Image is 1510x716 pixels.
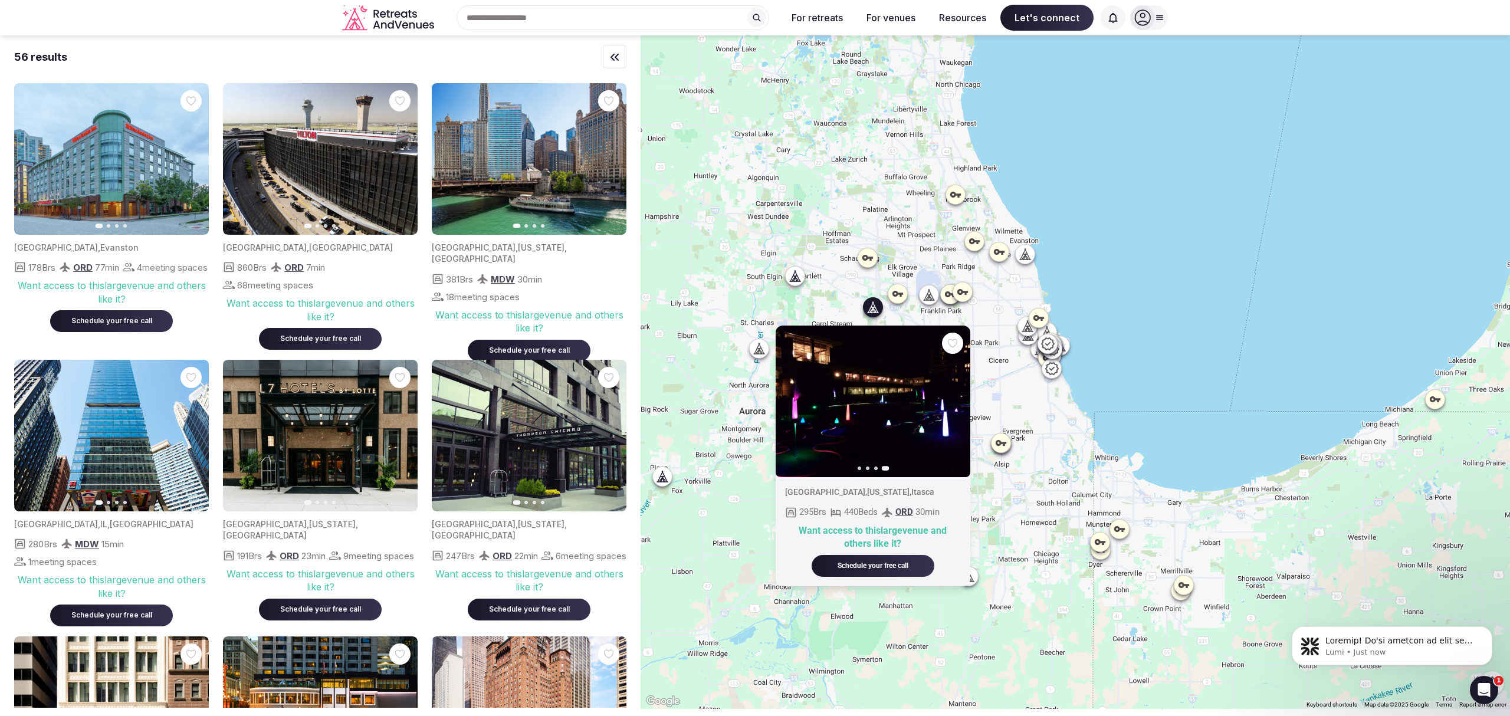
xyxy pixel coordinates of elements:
[19,261,149,270] b: Here's how we support you:
[915,506,940,518] span: 30 min
[911,487,934,497] span: Itasca
[482,346,576,356] div: Schedule your free call
[564,519,567,529] span: ,
[85,244,94,254] a: Source reference 139144298:
[564,242,567,252] span: ,
[644,694,682,709] a: Open this area in Google Maps (opens a new window)
[24,168,132,178] b: Number of participants
[100,242,139,252] span: Evanston
[64,610,159,620] div: Schedule your free call
[644,694,682,709] img: Google
[799,506,826,518] span: 295 Brs
[24,209,93,218] b: Type of retreat
[516,519,518,529] span: ,
[432,530,516,540] span: [GEOGRAPHIC_DATA]
[910,487,911,497] span: ,
[432,567,626,594] div: Want access to this large venue and others like it?
[332,224,336,228] button: Go to slide 4
[881,466,889,471] button: Go to slide 4
[785,524,961,551] div: Want access to this large venue and others like it?
[468,343,590,355] a: Schedule your free call
[137,261,208,274] span: 4 meeting spaces
[446,550,475,562] span: 247 Brs
[237,550,262,562] span: 191 Brs
[874,467,878,470] button: Go to slide 3
[1274,602,1510,684] iframe: Intercom notifications message
[19,87,204,108] b: To get started, here's what we'd love to know:
[14,360,209,511] img: Featured image for venue
[1000,5,1094,31] span: Let's connect
[107,519,110,529] span: ,
[301,550,326,562] span: 23 min
[533,501,536,504] button: Go to slide 3
[237,279,313,291] span: 68 meeting spaces
[19,57,217,80] div: Perfect! We're excited to help you create an amazing retreat experience 🎉
[342,5,436,31] svg: Retreats and Venues company logo
[28,261,55,274] span: 178 Brs
[98,519,100,529] span: ,
[98,242,100,252] span: ,
[8,5,30,27] button: go back
[493,550,512,561] span: ORD
[316,501,319,504] button: Go to slide 2
[491,274,515,285] span: MDW
[115,224,119,228] button: Go to slide 3
[432,308,626,335] div: Want access to this large venue and others like it?
[432,519,516,529] span: [GEOGRAPHIC_DATA]
[28,303,114,313] b: Planning guidance
[9,50,226,511] div: Lumi says…
[812,562,934,570] a: Schedule your free call
[324,501,327,504] button: Go to slide 3
[785,487,865,497] span: [GEOGRAPHIC_DATA]
[237,261,267,274] span: 860 Brs
[14,279,209,306] div: Want access to this large venue and others like it?
[556,550,626,562] span: 6 meeting spaces
[10,352,226,372] textarea: Message…
[356,519,358,529] span: ,
[446,291,520,303] span: 18 meeting spaces
[309,242,393,252] span: [GEOGRAPHIC_DATA]
[223,297,418,323] div: Want access to this large venue and others like it?
[57,15,147,27] p: The team can also help
[284,262,304,273] span: ORD
[100,519,107,529] span: IL
[865,487,867,497] span: ,
[96,224,103,228] button: Go to slide 1
[57,6,80,15] h1: Lumi
[1459,701,1506,708] a: Report a map error
[524,501,528,504] button: Go to slide 2
[280,550,299,561] span: ORD
[223,519,307,529] span: [GEOGRAPHIC_DATA]
[524,224,528,228] button: Go to slide 2
[37,377,47,386] button: Gif picker
[1494,676,1504,685] span: 1
[867,487,910,497] span: [US_STATE]
[28,278,217,300] li: from our 20,000+ retreat locations
[776,326,970,477] img: Featured image for venue
[324,224,327,228] button: Go to slide 3
[14,573,209,600] div: Want access to this large venue and others like it?
[482,605,576,615] div: Schedule your free call
[518,242,564,252] span: [US_STATE]
[307,519,309,529] span: ,
[107,224,110,228] button: Go to slide 2
[28,303,217,324] li: with step-by-step templates
[306,261,325,274] span: 7 min
[202,372,221,391] button: Send a message…
[223,242,307,252] span: [GEOGRAPHIC_DATA]
[123,224,127,228] button: Go to slide 4
[1307,701,1357,709] button: Keyboard shortcuts
[50,314,173,326] a: Schedule your free call
[14,50,67,64] div: 56 results
[50,608,173,620] a: Schedule your free call
[24,116,122,125] b: Location preferences
[223,360,418,511] img: Featured image for venue
[207,5,228,26] div: Close
[541,501,544,504] button: Go to slide 4
[64,316,159,326] div: Schedule your free call
[513,224,521,228] button: Go to slide 1
[541,224,544,228] button: Go to slide 4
